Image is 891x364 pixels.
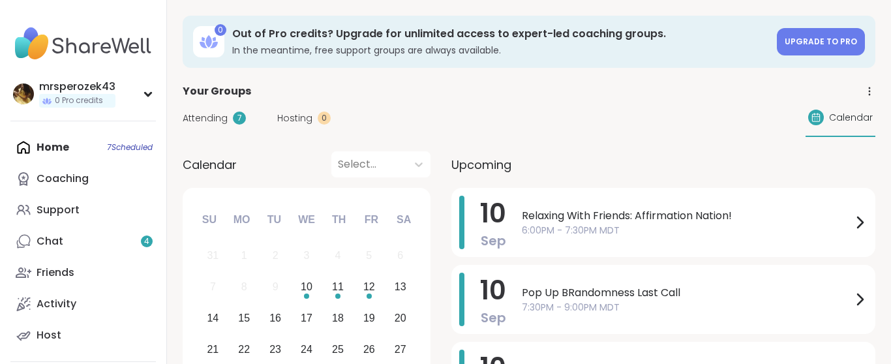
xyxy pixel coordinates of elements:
div: 27 [395,341,406,358]
div: 24 [301,341,312,358]
div: 19 [363,309,375,327]
a: Host [10,320,156,351]
div: Chat [37,234,63,249]
div: Choose Thursday, September 11th, 2025 [324,273,352,301]
img: mrsperozek43 [13,83,34,104]
div: Choose Friday, September 26th, 2025 [355,335,383,363]
div: Fr [357,205,385,234]
div: Choose Saturday, September 20th, 2025 [386,305,414,333]
div: Choose Tuesday, September 23rd, 2025 [262,335,290,363]
div: Choose Wednesday, September 10th, 2025 [293,273,321,301]
div: Not available Tuesday, September 2nd, 2025 [262,242,290,270]
span: 4 [144,236,149,247]
div: 15 [238,309,250,327]
div: Coaching [37,172,89,186]
div: Friends [37,265,74,280]
div: Sa [389,205,418,234]
div: Choose Friday, September 12th, 2025 [355,273,383,301]
div: Choose Wednesday, September 24th, 2025 [293,335,321,363]
div: Not available Thursday, September 4th, 2025 [324,242,352,270]
span: 0 Pro credits [55,95,103,106]
div: Choose Wednesday, September 17th, 2025 [293,305,321,333]
div: Not available Tuesday, September 9th, 2025 [262,273,290,301]
div: 31 [207,247,219,264]
span: Attending [183,112,228,125]
div: Choose Friday, September 19th, 2025 [355,305,383,333]
div: 3 [304,247,310,264]
span: Sep [481,309,506,327]
div: Choose Sunday, September 14th, 2025 [199,305,227,333]
div: 12 [363,278,375,296]
a: Upgrade to Pro [777,28,865,55]
div: Host [37,328,61,342]
h3: In the meantime, free support groups are always available. [232,44,769,57]
div: Choose Tuesday, September 16th, 2025 [262,305,290,333]
div: 20 [395,309,406,327]
img: ShareWell Nav Logo [10,21,156,67]
div: 14 [207,309,219,327]
div: Su [195,205,224,234]
a: Activity [10,288,156,320]
div: Choose Monday, September 15th, 2025 [230,305,258,333]
span: Sep [481,232,506,250]
div: Choose Saturday, September 27th, 2025 [386,335,414,363]
div: 0 [215,24,226,36]
div: Th [325,205,354,234]
div: Choose Thursday, September 18th, 2025 [324,305,352,333]
div: 6 [397,247,403,264]
div: Activity [37,297,76,311]
div: 16 [269,309,281,327]
div: Support [37,203,80,217]
div: 18 [332,309,344,327]
span: 6:00PM - 7:30PM MDT [522,224,852,237]
div: We [292,205,321,234]
div: Tu [260,205,288,234]
div: 1 [241,247,247,264]
div: Not available Monday, September 8th, 2025 [230,273,258,301]
div: Not available Friday, September 5th, 2025 [355,242,383,270]
div: 9 [273,278,279,296]
div: 21 [207,341,219,358]
div: 10 [301,278,312,296]
div: Not available Sunday, August 31st, 2025 [199,242,227,270]
div: 25 [332,341,344,358]
div: Choose Monday, September 22nd, 2025 [230,335,258,363]
span: Relaxing With Friends: Affirmation Nation! [522,208,852,224]
span: Pop Up BRandomness Last Call [522,285,852,301]
span: Upcoming [451,156,511,174]
a: Chat4 [10,226,156,257]
div: 22 [238,341,250,358]
div: 13 [395,278,406,296]
div: 7 [210,278,216,296]
span: 7:30PM - 9:00PM MDT [522,301,852,314]
span: 10 [480,195,506,232]
h3: Out of Pro credits? Upgrade for unlimited access to expert-led coaching groups. [232,27,769,41]
span: Your Groups [183,83,251,99]
div: Not available Wednesday, September 3rd, 2025 [293,242,321,270]
span: 10 [480,272,506,309]
div: Choose Thursday, September 25th, 2025 [324,335,352,363]
a: Friends [10,257,156,288]
div: 23 [269,341,281,358]
span: Calendar [183,156,237,174]
div: 8 [241,278,247,296]
div: Mo [227,205,256,234]
div: Choose Saturday, September 13th, 2025 [386,273,414,301]
span: Upgrade to Pro [785,36,857,47]
div: 17 [301,309,312,327]
div: Choose Sunday, September 21st, 2025 [199,335,227,363]
span: Calendar [829,111,873,125]
div: 26 [363,341,375,358]
span: Hosting [277,112,312,125]
a: Coaching [10,163,156,194]
div: Not available Sunday, September 7th, 2025 [199,273,227,301]
div: 0 [318,112,331,125]
div: 2 [273,247,279,264]
a: Support [10,194,156,226]
div: Not available Saturday, September 6th, 2025 [386,242,414,270]
div: 4 [335,247,340,264]
div: Not available Monday, September 1st, 2025 [230,242,258,270]
div: 5 [366,247,372,264]
div: 7 [233,112,246,125]
div: 11 [332,278,344,296]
